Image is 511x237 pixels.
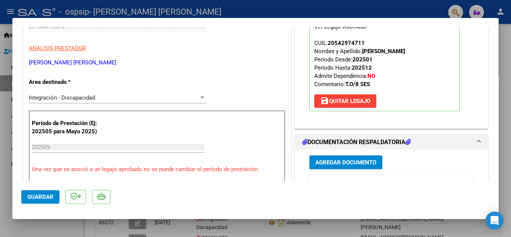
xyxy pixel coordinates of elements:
[309,155,382,169] button: Agregar Documento
[309,12,460,111] p: Legajo preaprobado para Período de Prestación:
[486,212,504,230] div: Open Intercom Messenger
[29,94,95,101] span: Integración - Discapacidad
[436,180,453,186] span: Subido
[32,119,107,136] p: Período de Prestación (Ej: 202505 para Mayo 2025)
[433,175,470,191] datatable-header-cell: Subido
[314,81,370,88] span: Comentario:
[29,58,285,67] p: [PERSON_NAME] [PERSON_NAME]
[362,48,405,55] strong: [PERSON_NAME]
[384,175,433,191] datatable-header-cell: Usuario
[314,94,376,108] button: Quitar Legajo
[312,180,317,186] span: ID
[315,159,376,166] span: Agregar Documento
[328,39,365,47] div: 20542974711
[314,22,367,31] div: Ver Legajo Asociado
[320,98,370,104] span: Quitar Legajo
[331,180,358,186] span: Documento
[32,165,282,174] p: Una vez que se asoció a un legajo aprobado no se puede cambiar el período de prestación.
[352,56,373,63] strong: 202501
[302,138,411,147] h1: DOCUMENTACIÓN RESPALDATORIA
[314,40,405,88] span: CUIL: Nombre y Apellido: Período Desde: Período Hasta: Admite Dependencia:
[328,175,384,191] datatable-header-cell: Documento
[29,45,86,52] span: ANALISIS PRESTADOR
[27,194,53,200] span: Guardar
[367,73,375,79] strong: NO
[29,78,106,86] p: Area destinado *
[320,96,329,105] mat-icon: save
[387,180,406,186] span: Usuario
[352,64,372,71] strong: 202512
[295,135,488,150] mat-expansion-panel-header: DOCUMENTACIÓN RESPALDATORIA
[21,190,59,204] button: Guardar
[309,175,328,191] datatable-header-cell: ID
[470,175,508,191] datatable-header-cell: Acción
[345,81,370,88] strong: T.O/8 SES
